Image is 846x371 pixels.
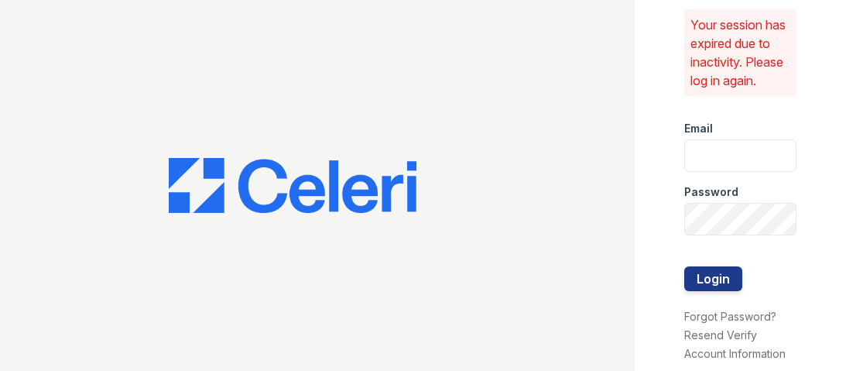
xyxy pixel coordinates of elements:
button: Login [684,266,742,291]
a: Resend Verify Account Information [684,328,786,360]
p: Your session has expired due to inactivity. Please log in again. [690,15,790,90]
img: CE_Logo_Blue-a8612792a0a2168367f1c8372b55b34899dd931a85d93a1a3d3e32e68fde9ad4.png [169,158,416,214]
a: Forgot Password? [684,310,776,323]
label: Email [684,121,713,136]
label: Password [684,184,738,200]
